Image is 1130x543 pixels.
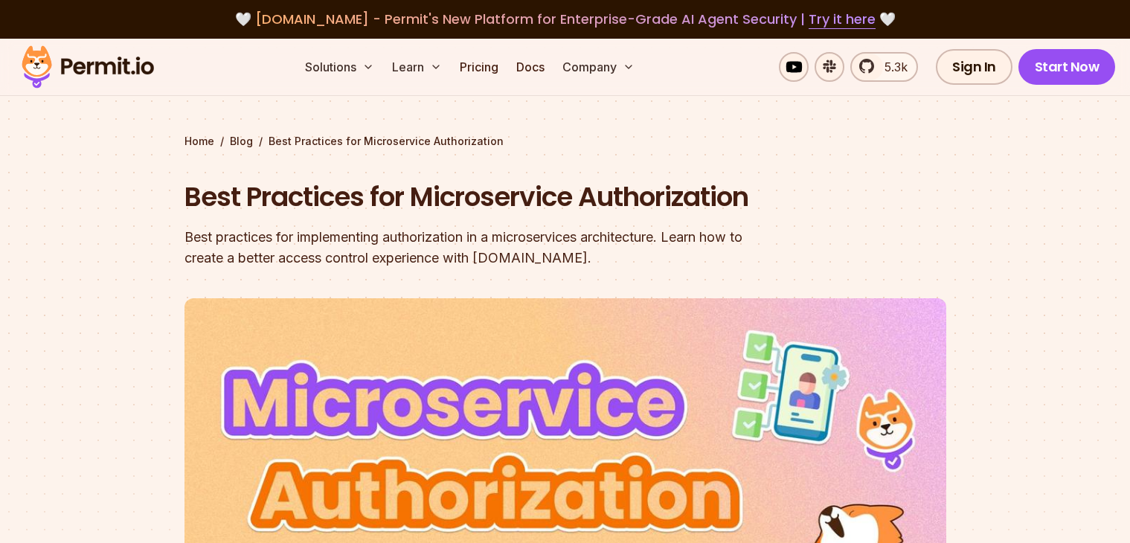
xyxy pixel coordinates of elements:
button: Solutions [299,52,380,82]
a: Start Now [1018,49,1116,85]
div: Best practices for implementing authorization in a microservices architecture. Learn how to creat... [184,227,756,269]
a: Home [184,134,214,149]
span: 5.3k [876,58,908,76]
a: Sign In [936,49,1012,85]
a: 5.3k [850,52,918,82]
h1: Best Practices for Microservice Authorization [184,179,756,216]
a: Try it here [809,10,876,29]
a: Pricing [454,52,504,82]
div: / / [184,134,946,149]
img: Permit logo [15,42,161,92]
button: Company [556,52,641,82]
a: Blog [230,134,253,149]
button: Learn [386,52,448,82]
span: [DOMAIN_NAME] - Permit's New Platform for Enterprise-Grade AI Agent Security | [255,10,876,28]
div: 🤍 🤍 [36,9,1094,30]
a: Docs [510,52,550,82]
